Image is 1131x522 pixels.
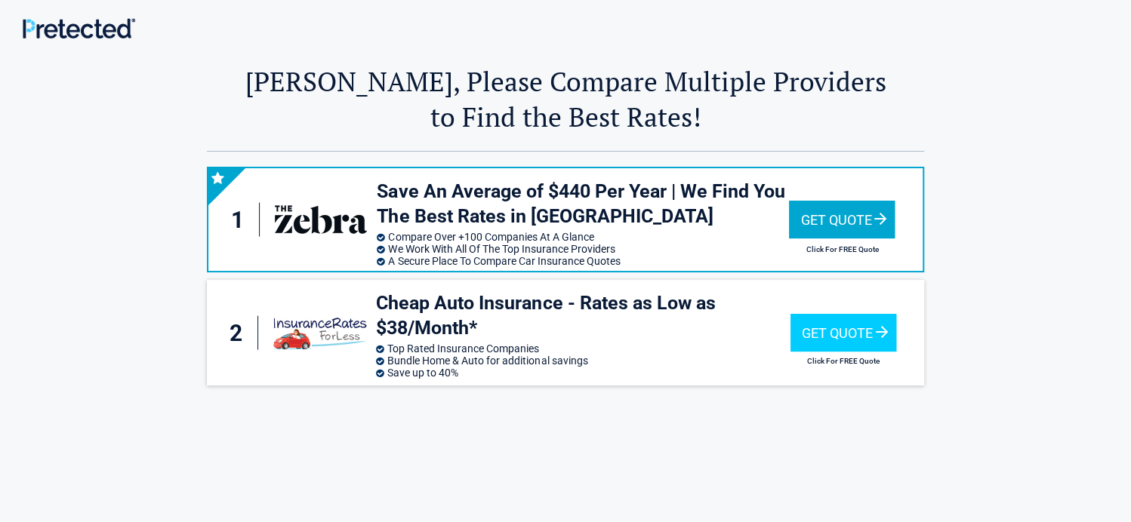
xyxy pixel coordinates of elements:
[207,63,924,134] h2: [PERSON_NAME], Please Compare Multiple Providers to Find the Best Rates!
[376,291,790,340] h3: Cheap Auto Insurance - Rates as Low as $38/Month*
[222,316,258,350] div: 2
[223,203,260,237] div: 1
[376,367,790,379] li: Save up to 40%
[23,18,135,38] img: Main Logo
[790,314,896,352] div: Get Quote
[273,196,369,243] img: thezebra's logo
[377,231,789,243] li: Compare Over +100 Companies At A Glance
[789,245,895,253] h2: Click For FREE Quote
[789,201,895,238] div: Get Quote
[376,342,790,355] li: Top Rated Insurance Companies
[377,243,789,255] li: We Work With All Of The Top Insurance Providers
[377,180,789,229] h3: Save An Average of $440 Per Year | We Find You The Best Rates in [GEOGRAPHIC_DATA]
[377,255,789,267] li: A Secure Place To Compare Car Insurance Quotes
[376,355,790,367] li: Bundle Home & Auto for additional savings
[271,309,368,356] img: insuranceratesforless's logo
[790,357,896,365] h2: Click For FREE Quote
